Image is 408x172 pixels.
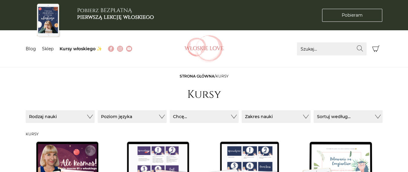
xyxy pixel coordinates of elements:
[180,74,214,78] a: Strona główna
[98,110,167,123] button: Poziom języka
[297,42,367,55] input: Szukaj...
[370,42,383,55] button: Koszyk
[322,9,382,22] a: Pobieram
[180,74,229,78] span: /
[184,35,224,62] img: Włoskielove
[170,110,239,123] button: Chcę...
[60,46,102,51] a: Kursy włoskiego ✨
[42,46,54,51] a: Sklep
[77,7,154,20] h3: Pobierz BEZPŁATNĄ
[77,13,154,21] b: pierwszą lekcję włoskiego
[26,46,36,51] a: Blog
[314,110,383,123] button: Sortuj według...
[216,74,229,78] span: Kursy
[242,110,311,123] button: Zakres nauki
[342,12,363,18] span: Pobieram
[26,110,95,123] button: Rodzaj nauki
[187,88,221,101] h1: Kursy
[26,132,383,136] h3: Kursy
